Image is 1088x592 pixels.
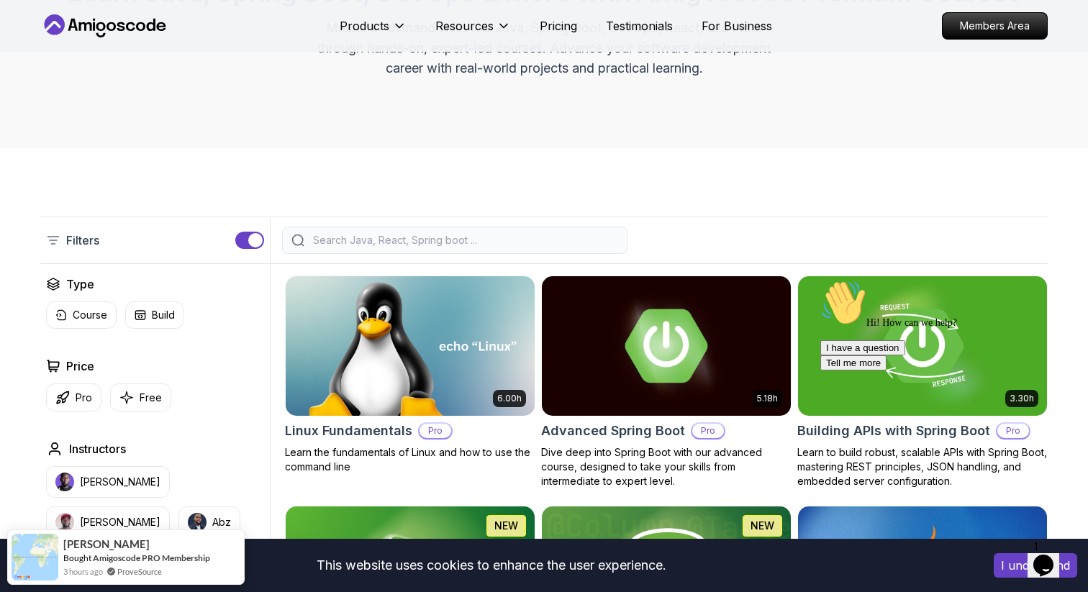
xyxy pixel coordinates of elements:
[55,513,74,532] img: instructor img
[310,233,618,247] input: Search Java, React, Spring boot ...
[188,513,207,532] img: instructor img
[692,424,724,438] p: Pro
[46,301,117,329] button: Course
[152,308,175,322] p: Build
[69,440,126,457] h2: Instructors
[6,43,142,54] span: Hi! How can we help?
[73,308,107,322] p: Course
[12,534,58,580] img: provesource social proof notification image
[285,445,535,474] p: Learn the fundamentals of Linux and how to use the command line
[340,17,407,46] button: Products
[542,276,791,416] img: Advanced Spring Boot card
[110,383,171,411] button: Free
[540,17,577,35] a: Pricing
[76,391,92,405] p: Pro
[494,519,518,533] p: NEW
[93,552,210,563] a: Amigoscode PRO Membership
[63,538,150,550] span: [PERSON_NAME]
[797,275,1048,488] a: Building APIs with Spring Boot card3.30hBuilding APIs with Spring BootProLearn to build robust, s...
[541,421,685,441] h2: Advanced Spring Boot
[541,275,792,488] a: Advanced Spring Boot card5.18hAdvanced Spring BootProDive deep into Spring Boot with our advanced...
[46,506,170,538] button: instructor img[PERSON_NAME]
[994,553,1077,578] button: Accept cookies
[11,550,972,581] div: This website uses cookies to enhance the user experience.
[751,519,774,533] p: NEW
[702,17,772,35] a: For Business
[63,565,103,578] span: 3 hours ago
[117,565,162,578] a: ProveSource
[55,473,74,491] img: instructor img
[63,552,91,563] span: Bought
[6,6,52,52] img: :wave:
[140,391,162,405] p: Free
[797,421,990,441] h2: Building APIs with Spring Boot
[80,515,160,529] p: [PERSON_NAME]
[340,17,389,35] p: Products
[797,445,1048,488] p: Learn to build robust, scalable APIs with Spring Boot, mastering REST principles, JSON handling, ...
[942,12,1048,40] a: Members Area
[80,475,160,489] p: [PERSON_NAME]
[435,17,511,46] button: Resources
[6,6,265,96] div: 👋Hi! How can we help?I have a questionTell me more
[285,275,535,474] a: Linux Fundamentals card6.00hLinux FundamentalsProLearn the fundamentals of Linux and how to use t...
[943,13,1047,39] p: Members Area
[1028,534,1074,578] iframe: chat widget
[6,66,91,81] button: I have a question
[66,275,94,293] h2: Type
[815,274,1074,527] iframe: chat widget
[178,506,240,538] button: instructor imgAbz
[286,276,535,416] img: Linux Fundamentals card
[606,17,673,35] a: Testimonials
[420,424,451,438] p: Pro
[541,445,792,488] p: Dive deep into Spring Boot with our advanced course, designed to take your skills from intermedia...
[212,515,231,529] p: Abz
[66,232,99,249] p: Filters
[6,81,72,96] button: Tell me more
[46,466,170,498] button: instructor img[PERSON_NAME]
[66,358,94,375] h2: Price
[798,276,1047,416] img: Building APIs with Spring Boot card
[46,383,101,411] button: Pro
[757,393,778,404] p: 5.18h
[435,17,494,35] p: Resources
[125,301,184,329] button: Build
[285,421,412,441] h2: Linux Fundamentals
[497,393,522,404] p: 6.00h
